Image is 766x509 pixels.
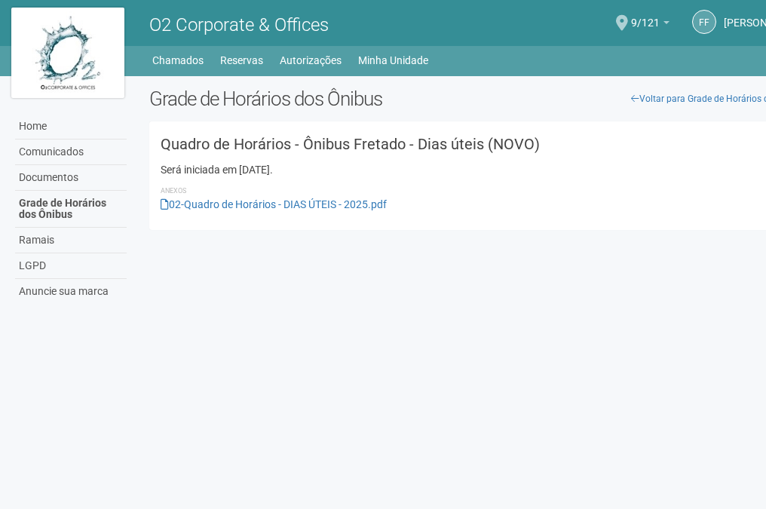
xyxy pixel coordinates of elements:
a: Home [15,114,127,140]
a: Anuncie sua marca [15,279,127,304]
span: O2 Corporate & Offices [149,14,329,35]
a: 02-Quadro de Horários - DIAS ÚTEIS - 2025.pdf [161,198,387,210]
img: logo.jpg [11,8,124,98]
a: Grade de Horários dos Ônibus [15,191,127,228]
a: Reservas [220,50,263,71]
a: Documentos [15,165,127,191]
a: Autorizações [280,50,342,71]
a: LGPD [15,253,127,279]
a: 9/121 [631,19,669,31]
a: Comunicados [15,140,127,165]
a: Minha Unidade [358,50,428,71]
a: Chamados [152,50,204,71]
a: FF [692,10,716,34]
span: 9/121 [631,2,660,29]
a: Ramais [15,228,127,253]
